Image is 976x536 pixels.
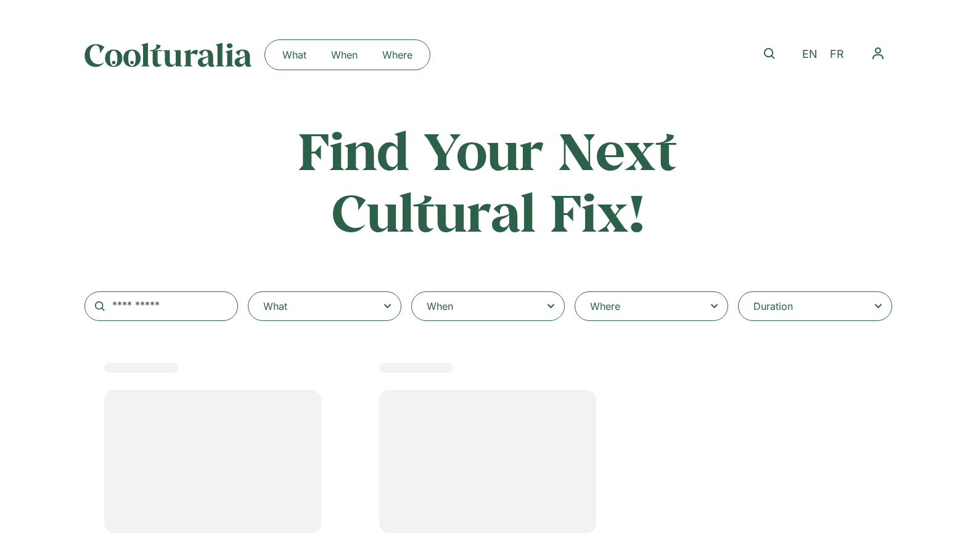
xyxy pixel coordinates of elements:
span: FR [830,48,844,61]
a: When [319,45,370,65]
a: Where [370,45,425,65]
h2: Find Your Next Cultural Fix! [246,120,731,242]
nav: Menu [270,45,425,65]
a: What [270,45,319,65]
a: FR [824,46,850,63]
div: When [427,299,453,314]
div: Duration [753,299,793,314]
div: What [263,299,287,314]
nav: Menu [864,39,892,68]
span: EN [802,48,818,61]
div: Where [590,299,620,314]
a: EN [796,46,824,63]
button: Menu Toggle [864,39,892,68]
